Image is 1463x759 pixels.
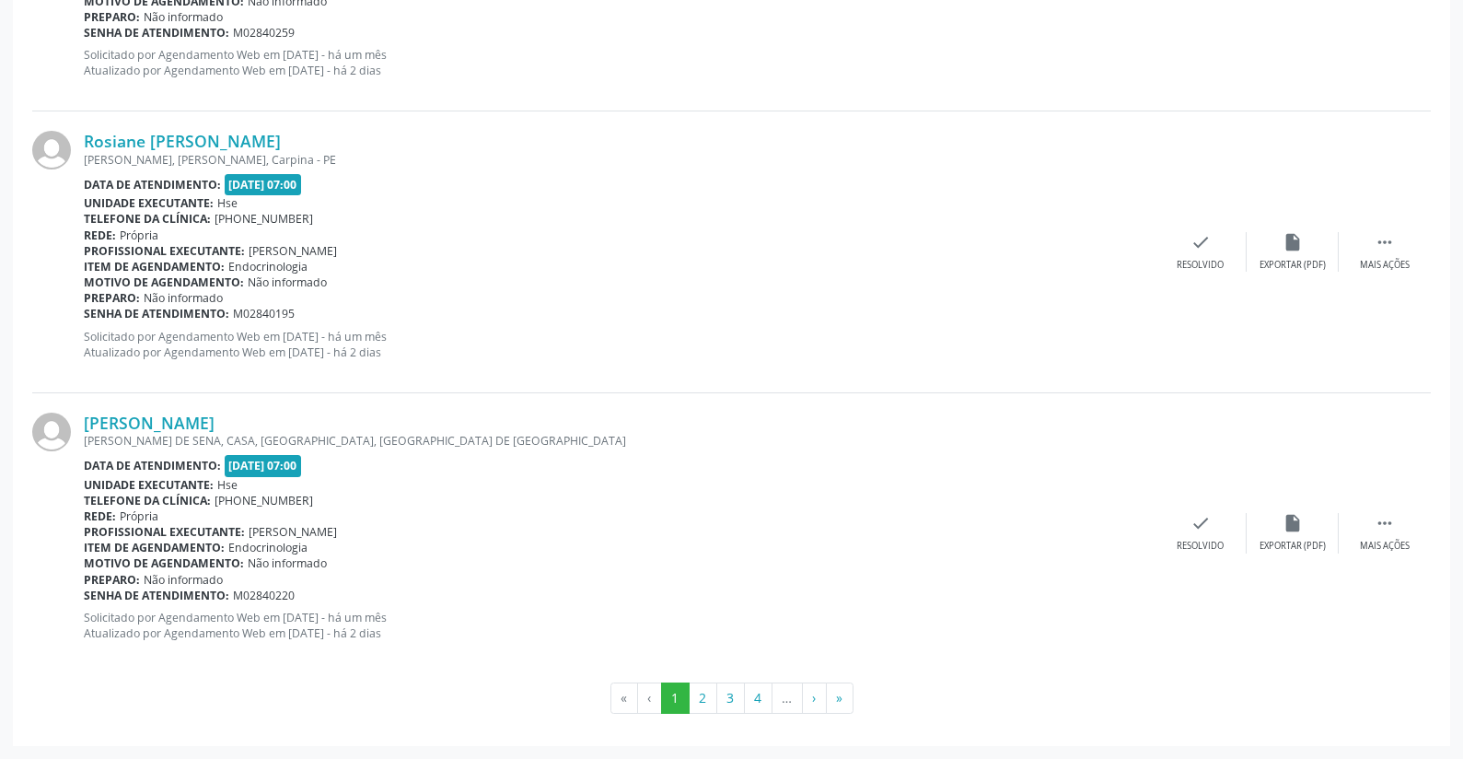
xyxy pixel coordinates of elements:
button: Go to next page [802,683,827,714]
b: Motivo de agendamento: [84,555,244,571]
i:  [1375,513,1395,533]
span: M02840220 [233,588,295,603]
b: Unidade executante: [84,195,214,211]
b: Data de atendimento: [84,458,221,473]
span: M02840259 [233,25,295,41]
span: Não informado [248,274,327,290]
p: Solicitado por Agendamento Web em [DATE] - há um mês Atualizado por Agendamento Web em [DATE] - h... [84,329,1155,360]
div: [PERSON_NAME] DE SENA, CASA, [GEOGRAPHIC_DATA], [GEOGRAPHIC_DATA] DE [GEOGRAPHIC_DATA] [84,433,1155,449]
span: [PERSON_NAME] [249,243,337,259]
span: Endocrinologia [228,259,308,274]
b: Data de atendimento: [84,177,221,193]
button: Go to page 3 [716,683,745,714]
b: Senha de atendimento: [84,306,229,321]
span: Hse [217,195,238,211]
b: Profissional executante: [84,524,245,540]
span: [DATE] 07:00 [225,174,302,195]
i: insert_drive_file [1283,513,1303,533]
div: Resolvido [1177,540,1224,553]
div: Resolvido [1177,259,1224,272]
b: Item de agendamento: [84,540,225,555]
span: Própria [120,508,158,524]
a: Rosiane [PERSON_NAME] [84,131,281,151]
span: Não informado [144,572,223,588]
b: Rede: [84,228,116,243]
b: Profissional executante: [84,243,245,259]
i: check [1190,513,1211,533]
div: [PERSON_NAME], [PERSON_NAME], Carpina - PE [84,152,1155,168]
span: Não informado [144,9,223,25]
span: Não informado [144,290,223,306]
p: Solicitado por Agendamento Web em [DATE] - há um mês Atualizado por Agendamento Web em [DATE] - h... [84,47,1155,78]
ul: Pagination [32,683,1431,714]
span: Hse [217,477,238,493]
i:  [1375,232,1395,252]
span: [PERSON_NAME] [249,524,337,540]
i: insert_drive_file [1283,232,1303,252]
b: Motivo de agendamento: [84,274,244,290]
b: Preparo: [84,290,140,306]
span: Própria [120,228,158,243]
b: Telefone da clínica: [84,211,211,227]
div: Exportar (PDF) [1260,259,1326,272]
button: Go to page 2 [689,683,717,714]
span: [PHONE_NUMBER] [215,211,313,227]
img: img [32,413,71,451]
b: Preparo: [84,9,140,25]
div: Mais ações [1360,540,1410,553]
b: Rede: [84,508,116,524]
span: M02840195 [233,306,295,321]
a: [PERSON_NAME] [84,413,215,433]
i: check [1190,232,1211,252]
span: Não informado [248,555,327,571]
button: Go to page 1 [661,683,690,714]
p: Solicitado por Agendamento Web em [DATE] - há um mês Atualizado por Agendamento Web em [DATE] - h... [84,610,1155,641]
b: Senha de atendimento: [84,588,229,603]
button: Go to page 4 [744,683,772,714]
button: Go to last page [826,683,853,714]
b: Unidade executante: [84,477,214,493]
b: Item de agendamento: [84,259,225,274]
span: [DATE] 07:00 [225,455,302,476]
div: Exportar (PDF) [1260,540,1326,553]
span: [PHONE_NUMBER] [215,493,313,508]
span: Endocrinologia [228,540,308,555]
b: Telefone da clínica: [84,493,211,508]
b: Preparo: [84,572,140,588]
b: Senha de atendimento: [84,25,229,41]
img: img [32,131,71,169]
div: Mais ações [1360,259,1410,272]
